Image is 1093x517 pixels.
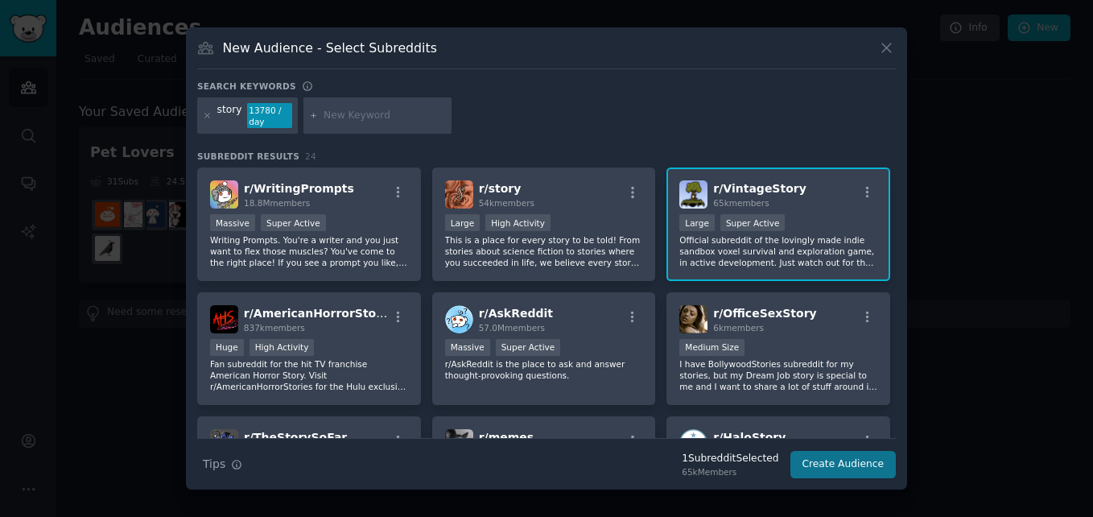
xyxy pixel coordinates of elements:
[261,214,326,231] div: Super Active
[217,103,242,129] div: story
[445,234,643,268] p: This is a place for every story to be told! From stories about science fiction to stories where y...
[244,307,389,320] span: r/ AmericanHorrorStory
[210,180,238,209] img: WritingPrompts
[479,307,553,320] span: r/ AskReddit
[210,305,238,333] img: AmericanHorrorStory
[247,103,292,129] div: 13780 / day
[682,466,778,478] div: 65k Members
[679,339,744,356] div: Medium Size
[197,450,248,478] button: Tips
[305,151,316,161] span: 24
[197,81,296,92] h3: Search keywords
[479,323,545,333] span: 57.0M members
[210,358,408,392] p: Fan subreddit for the hit TV franchise American Horror Story. Visit r/AmericanHorrorStories for t...
[210,234,408,268] p: Writing Prompts. You're a writer and you just want to flex those muscles? You've come to the righ...
[679,234,877,268] p: Official subreddit of the lovingly made indie sandbox voxel survival and exploration game, in act...
[720,214,786,231] div: Super Active
[445,214,481,231] div: Large
[713,182,806,195] span: r/ VintageStory
[679,358,877,392] p: I have BollywoodStories subreddit for my stories, but my Dream Job story is special to me and I w...
[445,358,643,381] p: r/AskReddit is the place to ask and answer thought-provoking questions.
[679,305,707,333] img: OfficeSexStory
[682,452,778,466] div: 1 Subreddit Selected
[679,429,707,457] img: HaloStory
[479,182,522,195] span: r/ story
[679,214,715,231] div: Large
[713,323,764,333] span: 6k members
[679,180,707,209] img: VintageStory
[479,431,534,444] span: r/ memes
[210,429,238,457] img: TheStorySoFar
[244,182,354,195] span: r/ WritingPrompts
[445,180,473,209] img: story
[203,456,225,473] span: Tips
[250,339,315,356] div: High Activity
[210,339,244,356] div: Huge
[713,431,786,444] span: r/ HaloStory
[197,151,299,162] span: Subreddit Results
[244,323,305,333] span: 837k members
[485,214,551,231] div: High Activity
[445,305,473,333] img: AskReddit
[445,339,490,356] div: Massive
[496,339,561,356] div: Super Active
[445,429,473,457] img: memes
[713,307,816,320] span: r/ OfficeSexStory
[324,109,446,123] input: New Keyword
[479,198,534,208] span: 54k members
[790,451,897,478] button: Create Audience
[244,198,310,208] span: 18.8M members
[223,39,437,56] h3: New Audience - Select Subreddits
[713,198,769,208] span: 65k members
[244,431,347,444] span: r/ TheStorySoFar
[210,214,255,231] div: Massive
